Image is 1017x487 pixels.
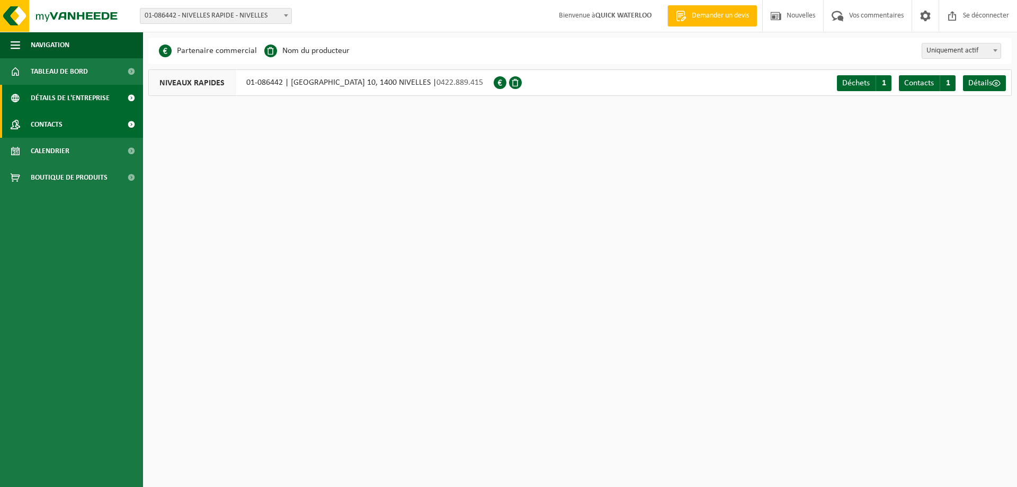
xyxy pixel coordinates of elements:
[31,68,88,76] font: Tableau de bord
[246,78,436,87] font: 01-086442 | [GEOGRAPHIC_DATA] 10, 1400 NIVELLES |
[282,47,350,55] font: Nom du producteur
[968,79,992,87] font: Détails
[145,12,267,20] font: 01-086442 - NIVELLES RAPIDE - NIVELLES
[963,12,1009,20] font: Se déconnecter
[899,75,956,91] a: Contacts 1
[692,12,749,20] font: Demander un devis
[787,12,815,20] font: Nouvelles
[31,174,108,182] font: Boutique de produits
[159,79,225,87] font: NIVEAUX RAPIDES
[882,79,886,87] font: 1
[922,43,1001,58] span: Uniquement actif
[140,8,291,23] span: 01-086442 - NIVELLES RAPIDE - NIVELLES
[140,8,292,24] span: 01-086442 - NIVELLES RAPIDE - NIVELLES
[31,94,110,102] font: Détails de l'entreprise
[559,12,595,20] font: Bienvenue à
[31,121,63,129] font: Contacts
[904,79,934,87] font: Contacts
[946,79,950,87] font: 1
[926,47,978,55] font: Uniquement actif
[436,78,483,87] font: 0422.889.415
[177,47,257,55] font: Partenaire commercial
[31,147,69,155] font: Calendrier
[837,75,891,91] a: Déchets 1
[31,41,69,49] font: Navigation
[922,43,1001,59] span: Uniquement actif
[849,12,904,20] font: Vos commentaires
[667,5,757,26] a: Demander un devis
[842,79,870,87] font: Déchets
[595,12,652,20] font: QUICK WATERLOO
[963,75,1006,91] a: Détails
